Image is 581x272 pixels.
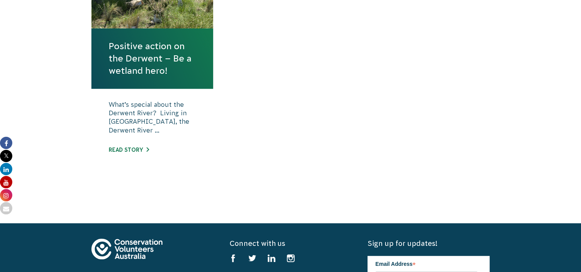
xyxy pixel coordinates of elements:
a: Read story [109,147,149,153]
h5: Sign up for updates! [367,239,490,248]
h5: Connect with us [229,239,351,248]
label: Email Address [375,256,478,270]
a: Positive action on the Derwent – Be a wetland hero! [109,40,196,77]
p: What’s special about the Derwent River? Living in [GEOGRAPHIC_DATA], the Derwent River ... [109,100,196,139]
img: logo-footer.svg [91,239,162,259]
